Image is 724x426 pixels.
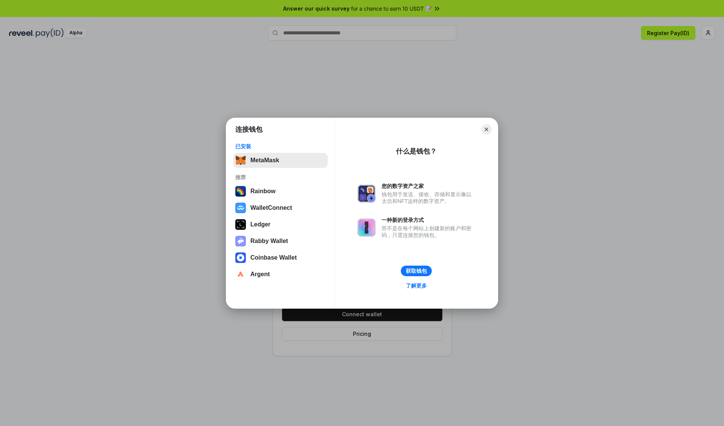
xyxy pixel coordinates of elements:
[235,155,246,166] img: svg+xml,%3Csvg%20fill%3D%22none%22%20height%3D%2233%22%20viewBox%3D%220%200%2035%2033%22%20width%...
[250,238,288,245] div: Rabby Wallet
[235,143,325,150] div: 已安装
[250,221,270,228] div: Ledger
[233,267,328,282] button: Argent
[250,254,297,261] div: Coinbase Wallet
[235,236,246,246] img: svg+xml,%3Csvg%20xmlns%3D%22http%3A%2F%2Fwww.w3.org%2F2000%2Fsvg%22%20fill%3D%22none%22%20viewBox...
[235,203,246,213] img: svg+xml,%3Csvg%20width%3D%2228%22%20height%3D%2228%22%20viewBox%3D%220%200%2028%2028%22%20fill%3D...
[233,200,328,215] button: WalletConnect
[382,183,475,189] div: 您的数字资产之家
[233,217,328,232] button: Ledger
[401,266,432,276] button: 获取钱包
[357,185,376,203] img: svg+xml,%3Csvg%20xmlns%3D%22http%3A%2F%2Fwww.w3.org%2F2000%2Fsvg%22%20fill%3D%22none%22%20viewBox...
[250,157,279,164] div: MetaMask
[235,219,246,230] img: svg+xml,%3Csvg%20xmlns%3D%22http%3A%2F%2Fwww.w3.org%2F2000%2Fsvg%22%20width%3D%2228%22%20height%3...
[382,225,475,238] div: 而不是在每个网站上创建新的账户和密码，只需连接您的钱包。
[235,186,246,197] img: svg+xml,%3Csvg%20width%3D%22120%22%20height%3D%22120%22%20viewBox%3D%220%200%20120%20120%22%20fil...
[382,217,475,223] div: 一种新的登录方式
[235,125,262,134] h1: 连接钱包
[250,188,276,195] div: Rainbow
[401,281,431,291] a: 了解更多
[382,191,475,205] div: 钱包用于发送、接收、存储和显示像以太坊和NFT这样的数字资产。
[235,269,246,280] img: svg+xml,%3Csvg%20width%3D%2228%22%20height%3D%2228%22%20viewBox%3D%220%200%2028%2028%22%20fill%3D...
[233,184,328,199] button: Rainbow
[235,174,325,181] div: 推荐
[233,153,328,168] button: MetaMask
[357,218,376,237] img: svg+xml,%3Csvg%20xmlns%3D%22http%3A%2F%2Fwww.w3.org%2F2000%2Fsvg%22%20fill%3D%22none%22%20viewBox...
[233,234,328,249] button: Rabby Wallet
[235,252,246,263] img: svg+xml,%3Csvg%20width%3D%2228%22%20height%3D%2228%22%20viewBox%3D%220%200%2028%2028%22%20fill%3D...
[250,205,292,211] div: WalletConnect
[406,268,427,274] div: 获取钱包
[406,282,427,289] div: 了解更多
[250,271,270,278] div: Argent
[396,147,437,156] div: 什么是钱包？
[481,124,492,135] button: Close
[233,250,328,265] button: Coinbase Wallet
